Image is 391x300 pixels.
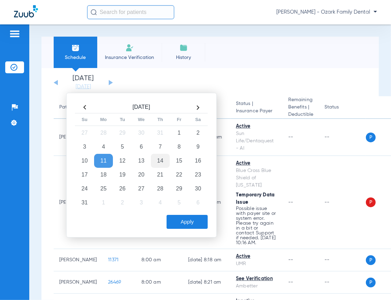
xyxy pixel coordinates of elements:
[366,133,376,142] span: P
[59,54,92,61] span: Schedule
[91,9,97,15] img: Search Icon
[319,271,366,294] td: --
[236,167,277,189] div: Blue Cross Blue Shield of [US_STATE]
[125,44,134,52] img: Manual Insurance Verification
[108,257,118,262] span: 11371
[59,104,90,111] div: Patient Name
[319,156,366,249] td: --
[136,271,183,294] td: 8:00 AM
[288,111,313,118] span: Deductible
[366,255,376,265] span: P
[59,104,97,111] div: Patient Name
[356,267,391,300] iframe: Chat Widget
[167,215,208,229] button: Apply
[136,249,183,271] td: 8:00 AM
[288,257,293,262] span: --
[283,96,319,119] th: Remaining Benefits |
[14,5,38,17] img: Zuub Logo
[179,44,188,52] img: History
[62,83,104,90] a: [DATE]
[236,123,277,130] div: Active
[319,249,366,271] td: --
[236,107,277,115] span: Insurance Payer
[9,30,20,38] img: hamburger-icon
[236,260,277,268] div: UMR
[236,193,275,205] span: Temporary Data Issue
[183,249,230,271] td: [DATE] 8:18 AM
[54,249,102,271] td: [PERSON_NAME]
[230,96,283,119] th: Status |
[236,253,277,260] div: Active
[366,197,376,207] span: P
[236,275,277,283] div: See Verification
[94,102,189,113] th: [DATE]
[236,160,277,167] div: Active
[288,200,293,205] span: --
[319,96,366,119] th: Status
[102,54,156,61] span: Insurance Verification
[288,135,293,140] span: --
[167,54,200,61] span: History
[236,130,277,152] div: Sun Life/Dentaquest - AI
[236,206,277,245] p: Possible issue with payer site or system error. Please try again in a bit or contact Support if n...
[87,5,174,19] input: Search for patients
[288,280,293,285] span: --
[276,9,377,16] span: [PERSON_NAME] - Ozark Family Dental
[54,271,102,294] td: [PERSON_NAME]
[108,280,121,285] span: 26469
[319,119,366,156] td: --
[71,44,80,52] img: Schedule
[183,271,230,294] td: [DATE] 8:21 AM
[236,283,277,290] div: Ambetter
[62,75,104,90] li: [DATE]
